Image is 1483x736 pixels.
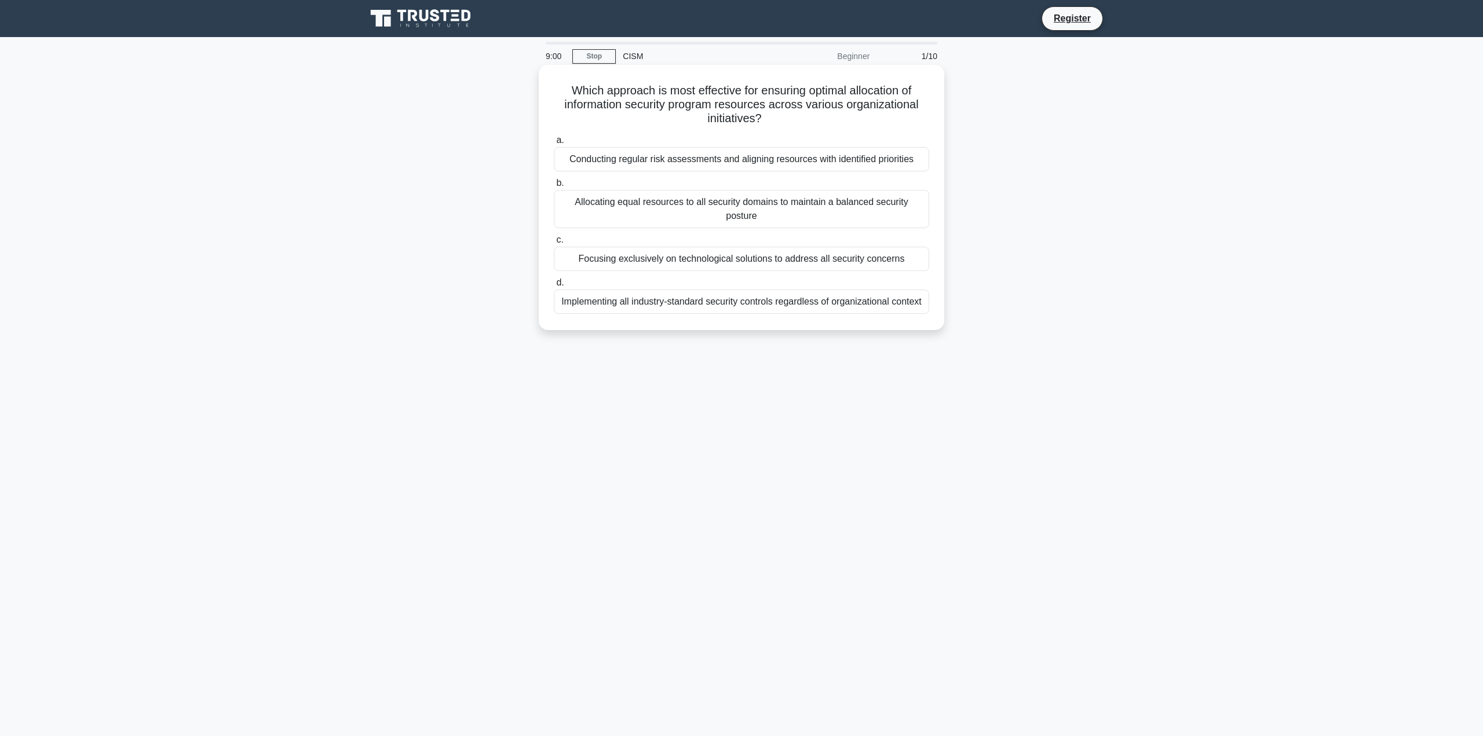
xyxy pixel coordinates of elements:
[553,83,930,126] h5: Which approach is most effective for ensuring optimal allocation of information security program ...
[554,247,929,271] div: Focusing exclusively on technological solutions to address all security concerns
[554,290,929,314] div: Implementing all industry-standard security controls regardless of organizational context
[616,45,775,68] div: CISM
[775,45,876,68] div: Beginner
[556,135,564,145] span: a.
[876,45,944,68] div: 1/10
[539,45,572,68] div: 9:00
[1047,11,1098,25] a: Register
[556,178,564,188] span: b.
[554,190,929,228] div: Allocating equal resources to all security domains to maintain a balanced security posture
[572,49,616,64] a: Stop
[556,235,563,244] span: c.
[554,147,929,171] div: Conducting regular risk assessments and aligning resources with identified priorities
[556,277,564,287] span: d.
